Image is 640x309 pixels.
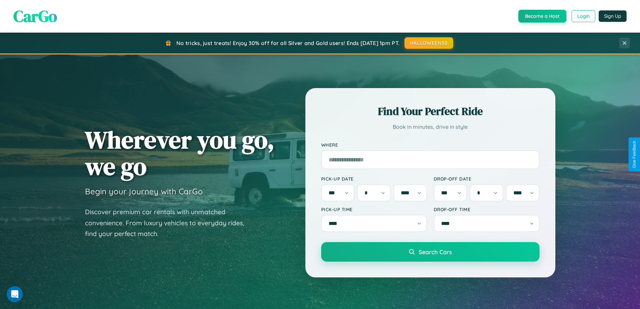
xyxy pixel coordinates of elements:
[434,206,540,212] label: Drop-off Time
[434,176,540,182] label: Drop-off Date
[321,142,540,148] label: Where
[321,176,427,182] label: Pick-up Date
[7,286,23,302] iframe: Intercom live chat
[321,242,540,262] button: Search Cars
[85,206,253,239] p: Discover premium car rentals with unmatched convenience. From luxury vehicles to everyday rides, ...
[419,248,452,256] span: Search Cars
[404,37,453,49] button: HALLOWEEN30
[632,141,637,168] div: Give Feedback
[176,40,399,46] span: No tricks, just treats! Enjoy 30% off for all Silver and Gold users! Ends [DATE] 1pm PT.
[571,10,595,22] button: Login
[85,126,274,180] h1: Wherever you go, we go
[321,206,427,212] label: Pick-up Time
[85,186,203,196] h3: Begin your journey with CarGo
[518,10,566,23] button: Become a Host
[321,104,540,119] h2: Find Your Perfect Ride
[13,5,57,27] span: CarGo
[599,10,627,22] button: Sign Up
[321,122,540,132] p: Book in minutes, drive in style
